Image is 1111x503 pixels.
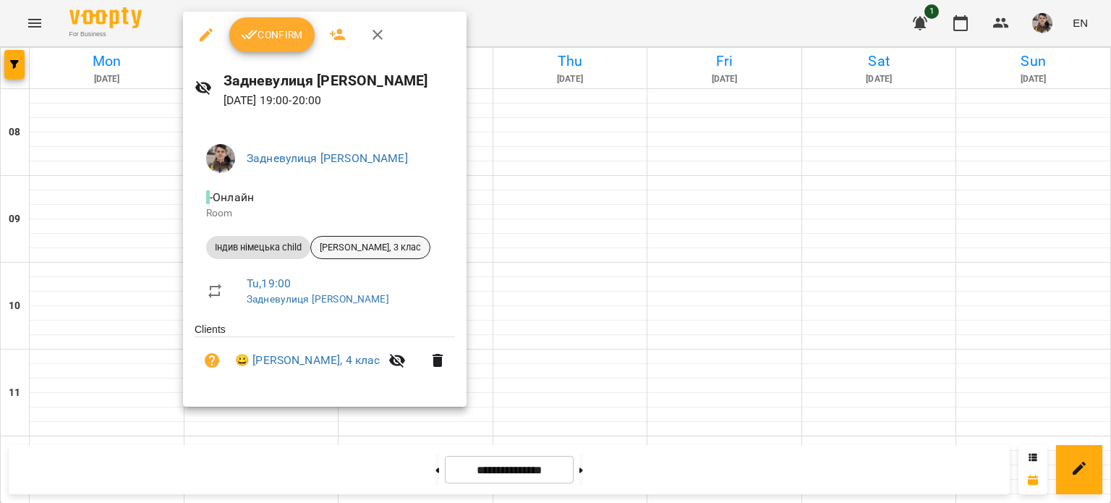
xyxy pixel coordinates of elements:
a: Задневулиця [PERSON_NAME] [247,293,389,305]
span: [PERSON_NAME], 3 клас [311,241,430,254]
div: [PERSON_NAME], 3 клас [310,236,430,259]
p: Room [206,206,443,221]
span: Індив німецька child [206,241,310,254]
span: - Онлайн [206,190,257,204]
span: Confirm [241,26,303,43]
button: Confirm [229,17,315,52]
a: Tu , 19:00 [247,276,291,290]
a: 😀 [PERSON_NAME], 4 клас [235,352,380,369]
h6: Задневулиця [PERSON_NAME] [224,69,455,92]
button: Unpaid. Bill the attendance? [195,343,229,378]
ul: Clients [195,322,455,389]
p: [DATE] 19:00 - 20:00 [224,92,455,109]
img: fc1e08aabc335e9c0945016fe01e34a0.jpg [206,144,235,173]
a: Задневулиця [PERSON_NAME] [247,151,408,165]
